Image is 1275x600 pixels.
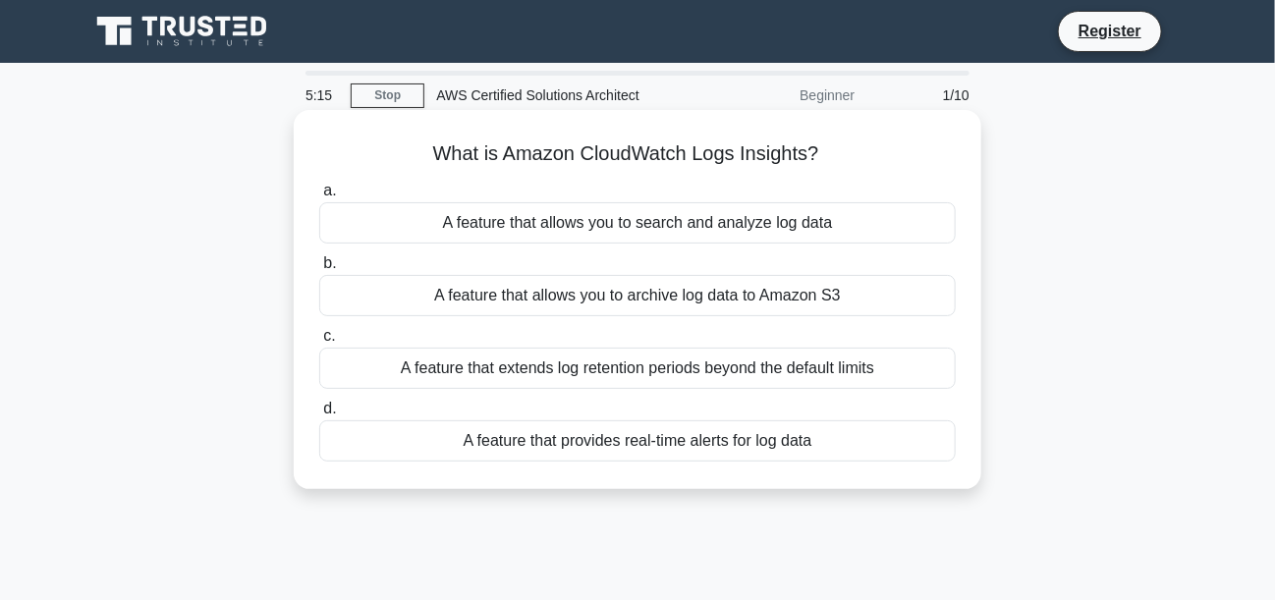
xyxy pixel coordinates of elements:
[319,348,956,389] div: A feature that extends log retention periods beyond the default limits
[323,400,336,416] span: d.
[323,254,336,271] span: b.
[294,76,351,115] div: 5:15
[317,141,958,167] h5: What is Amazon CloudWatch Logs Insights?
[694,76,866,115] div: Beginner
[319,202,956,244] div: A feature that allows you to search and analyze log data
[323,327,335,344] span: c.
[319,275,956,316] div: A feature that allows you to archive log data to Amazon S3
[424,76,694,115] div: AWS Certified Solutions Architect
[1067,19,1153,43] a: Register
[323,182,336,198] span: a.
[866,76,981,115] div: 1/10
[351,83,424,108] a: Stop
[319,420,956,462] div: A feature that provides real-time alerts for log data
